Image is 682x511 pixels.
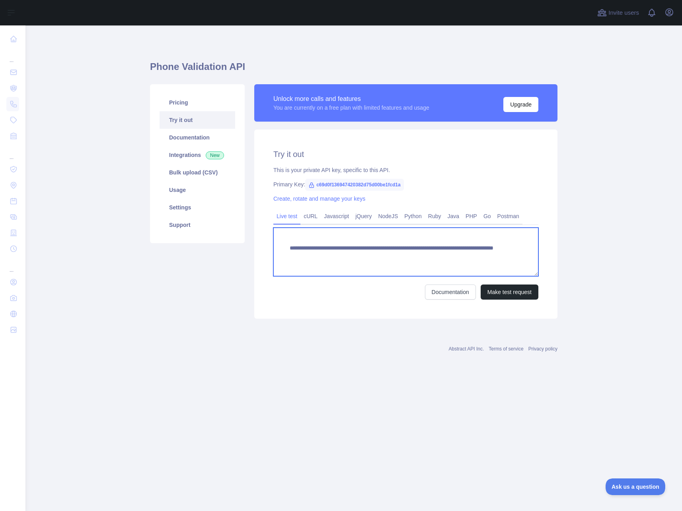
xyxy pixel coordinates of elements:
div: Unlock more calls and features [273,94,429,104]
div: Primary Key: [273,180,538,188]
div: You are currently on a free plan with limited features and usage [273,104,429,112]
a: Usage [160,181,235,199]
button: Upgrade [503,97,538,112]
a: Pricing [160,94,235,111]
a: Documentation [160,129,235,146]
a: Live test [273,210,300,223]
a: Ruby [425,210,444,223]
span: New [206,151,224,159]
a: Java [444,210,463,223]
a: Support [160,216,235,234]
a: Privacy policy [528,346,557,352]
div: ... [6,257,19,273]
h2: Try it out [273,149,538,160]
a: Create, rotate and manage your keys [273,195,365,202]
div: ... [6,145,19,161]
a: Javascript [321,210,352,223]
a: cURL [300,210,321,223]
a: NodeJS [375,210,401,223]
a: Python [401,210,425,223]
a: Terms of service [489,346,523,352]
a: Settings [160,199,235,216]
button: Make test request [481,285,538,300]
div: ... [6,48,19,64]
button: Invite users [596,6,641,19]
a: Documentation [425,285,476,300]
span: c69d0f136947420382d75d00be1fcd1a [305,179,404,191]
div: This is your private API key, specific to this API. [273,166,538,174]
span: Invite users [608,8,639,17]
a: Postman [494,210,522,223]
iframe: Toggle Customer Support [606,478,666,495]
a: Abstract API Inc. [449,346,484,352]
a: Bulk upload (CSV) [160,164,235,181]
h1: Phone Validation API [150,60,557,79]
a: Go [480,210,494,223]
a: jQuery [352,210,375,223]
a: Try it out [160,111,235,129]
a: Integrations New [160,146,235,164]
a: PHP [462,210,480,223]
